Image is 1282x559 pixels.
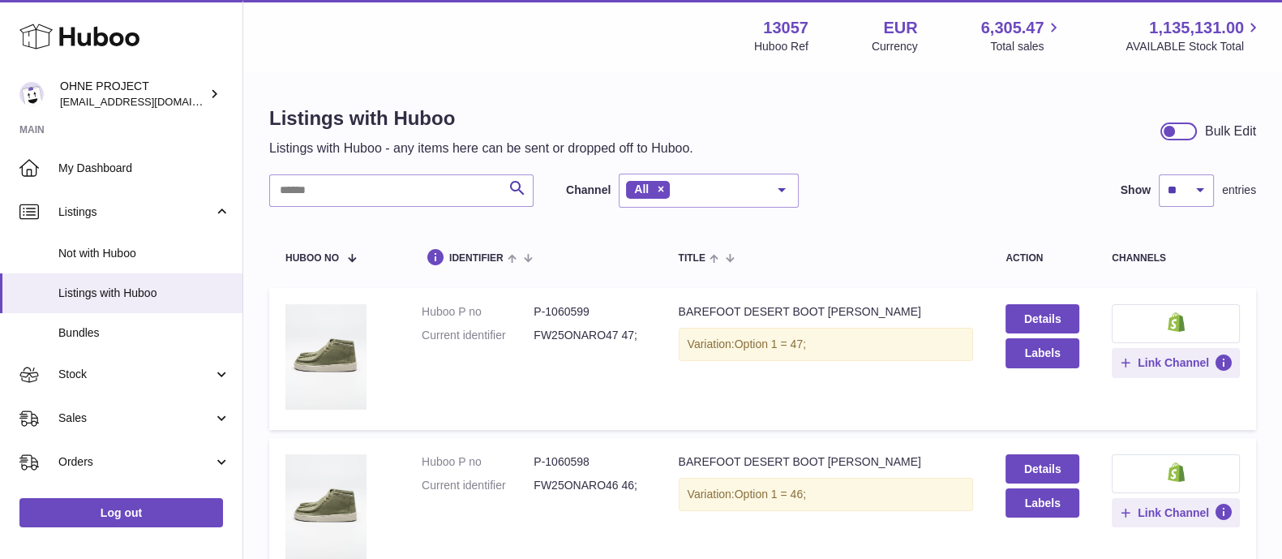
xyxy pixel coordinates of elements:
[981,17,1063,54] a: 6,305.47 Total sales
[981,17,1044,39] span: 6,305.47
[754,39,808,54] div: Huboo Ref
[58,411,213,426] span: Sales
[634,183,649,196] span: All
[422,478,534,493] dt: Current identifier
[1121,183,1151,198] label: Show
[679,478,974,511] div: Variation:
[735,488,806,501] span: Option 1 = 46;
[58,325,230,341] span: Bundles
[679,328,974,361] div: Variation:
[422,304,534,320] dt: Huboo P no
[1149,17,1244,39] span: 1,135,131.00
[269,105,693,131] h1: Listings with Huboo
[285,253,339,264] span: Huboo no
[872,39,918,54] div: Currency
[1168,462,1185,482] img: shopify-small.png
[1126,17,1263,54] a: 1,135,131.00 AVAILABLE Stock Total
[1005,454,1079,484] a: Details
[883,17,917,39] strong: EUR
[534,328,645,343] dd: FW25ONARO47 47;
[1168,312,1185,332] img: shopify-small.png
[60,79,206,110] div: OHNE PROJECT
[534,454,645,470] dd: P-1060598
[990,39,1062,54] span: Total sales
[1005,338,1079,368] button: Labels
[58,246,230,261] span: Not with Huboo
[1126,39,1263,54] span: AVAILABLE Stock Total
[534,478,645,493] dd: FW25ONARO46 46;
[1205,123,1256,140] div: Bulk Edit
[285,304,367,410] img: BAREFOOT DESERT BOOT ONA ROSSMARIN
[566,183,611,198] label: Channel
[58,161,230,176] span: My Dashboard
[19,82,44,106] img: internalAdmin-13057@internal.huboo.com
[269,140,693,157] p: Listings with Huboo - any items here can be sent or dropped off to Huboo.
[679,253,705,264] span: title
[1005,253,1079,264] div: action
[1222,183,1256,198] span: entries
[1112,348,1240,377] button: Link Channel
[422,328,534,343] dt: Current identifier
[449,253,504,264] span: identifier
[422,454,534,470] dt: Huboo P no
[19,498,223,527] a: Log out
[58,286,230,301] span: Listings with Huboo
[679,304,974,320] div: BAREFOOT DESERT BOOT [PERSON_NAME]
[534,304,645,320] dd: P-1060599
[1112,253,1240,264] div: channels
[1112,498,1240,527] button: Link Channel
[763,17,808,39] strong: 13057
[58,204,213,220] span: Listings
[58,367,213,382] span: Stock
[1005,304,1079,333] a: Details
[735,338,806,350] span: Option 1 = 47;
[1138,505,1209,520] span: Link Channel
[60,95,238,108] span: [EMAIL_ADDRESS][DOMAIN_NAME]
[1005,488,1079,518] button: Labels
[1138,355,1209,370] span: Link Channel
[679,454,974,470] div: BAREFOOT DESERT BOOT [PERSON_NAME]
[58,454,213,470] span: Orders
